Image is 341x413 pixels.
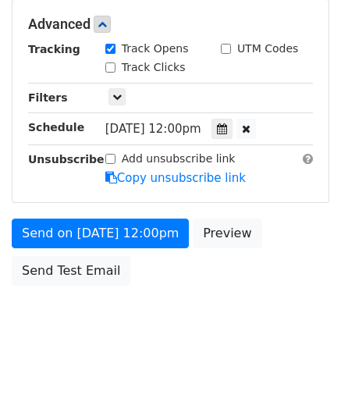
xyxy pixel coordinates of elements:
strong: Tracking [28,43,80,55]
label: Track Opens [122,41,189,57]
label: UTM Codes [237,41,298,57]
a: Copy unsubscribe link [105,171,246,185]
a: Send on [DATE] 12:00pm [12,219,189,248]
span: [DATE] 12:00pm [105,122,201,136]
strong: Unsubscribe [28,153,105,166]
strong: Schedule [28,121,84,134]
a: Send Test Email [12,256,130,286]
strong: Filters [28,91,68,104]
h5: Advanced [28,16,313,33]
label: Track Clicks [122,59,186,76]
a: Preview [193,219,261,248]
label: Add unsubscribe link [122,151,236,167]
